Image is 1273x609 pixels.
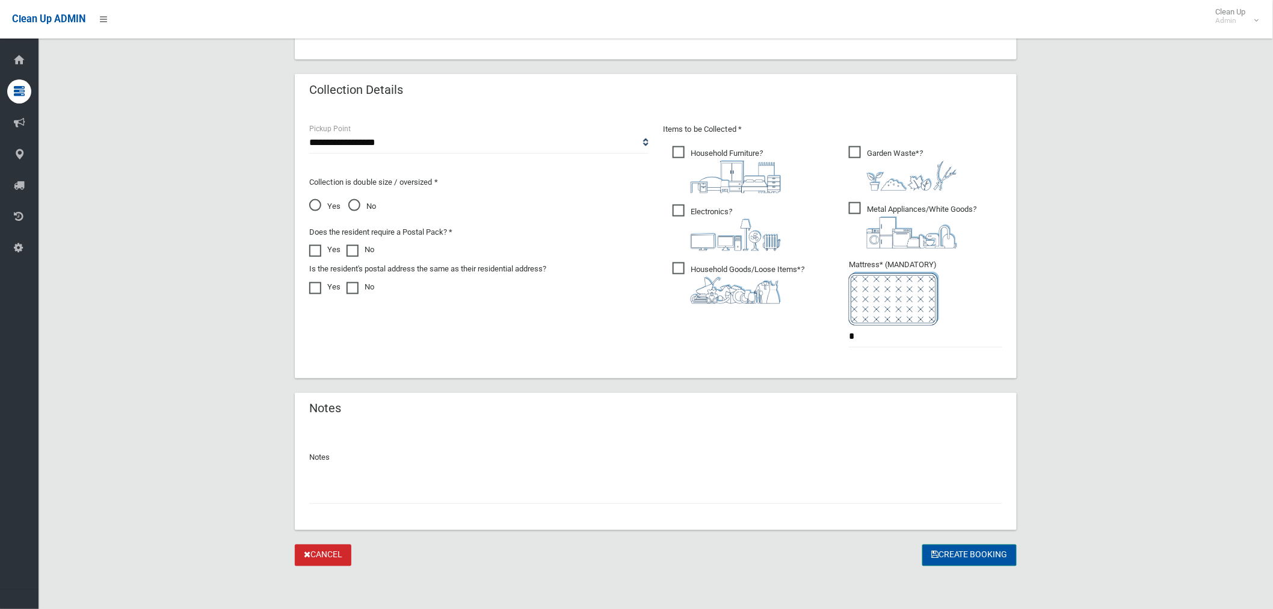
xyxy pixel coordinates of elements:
[1210,7,1258,25] span: Clean Up
[849,272,939,326] img: e7408bece873d2c1783593a074e5cb2f.png
[691,277,781,304] img: b13cc3517677393f34c0a387616ef184.png
[849,202,976,249] span: Metal Appliances/White Goods
[673,262,804,304] span: Household Goods/Loose Items*
[309,280,341,294] label: Yes
[1216,16,1246,25] small: Admin
[309,175,649,190] p: Collection is double size / oversized *
[663,122,1002,137] p: Items to be Collected *
[691,207,781,251] i: ?
[295,397,356,421] header: Notes
[867,217,957,249] img: 36c1b0289cb1767239cdd3de9e694f19.png
[691,219,781,251] img: 394712a680b73dbc3d2a6a3a7ffe5a07.png
[309,225,452,240] label: Does the resident require a Postal Pack? *
[922,545,1017,567] button: Create Booking
[12,13,85,25] span: Clean Up ADMIN
[691,265,804,304] i: ?
[691,161,781,193] img: aa9efdbe659d29b613fca23ba79d85cb.png
[309,451,1002,465] p: Notes
[849,260,1002,326] span: Mattress* (MANDATORY)
[347,243,374,257] label: No
[867,205,976,249] i: ?
[849,146,957,191] span: Garden Waste*
[309,243,341,257] label: Yes
[867,161,957,191] img: 4fd8a5c772b2c999c83690221e5242e0.png
[309,199,341,214] span: Yes
[348,199,376,214] span: No
[309,262,546,276] label: Is the resident's postal address the same as their residential address?
[295,78,418,102] header: Collection Details
[691,149,781,193] i: ?
[867,149,957,191] i: ?
[347,280,374,294] label: No
[295,545,351,567] a: Cancel
[673,205,781,251] span: Electronics
[673,146,781,193] span: Household Furniture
